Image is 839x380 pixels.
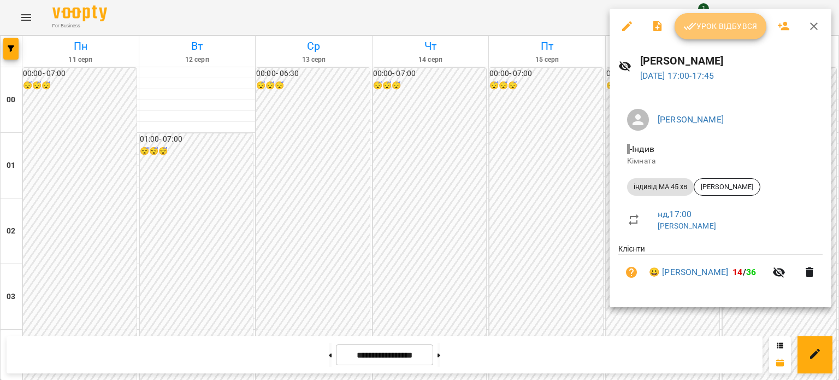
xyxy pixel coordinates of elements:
ul: Клієнти [618,243,823,294]
a: [PERSON_NAME] [658,114,724,125]
span: Урок відбувся [683,20,758,33]
h6: [PERSON_NAME] [640,52,823,69]
button: Урок відбувся [675,13,766,39]
span: - Індив [627,144,657,154]
p: Кімната [627,156,814,167]
a: нд , 17:00 [658,209,692,219]
span: індивід МА 45 хв [627,182,694,192]
a: [PERSON_NAME] [658,221,716,230]
a: [DATE] 17:00-17:45 [640,71,714,81]
span: 14 [732,267,742,277]
span: [PERSON_NAME] [694,182,760,192]
div: [PERSON_NAME] [694,178,760,196]
a: 😀 [PERSON_NAME] [649,266,728,279]
span: 36 [746,267,756,277]
b: / [732,267,756,277]
button: Візит ще не сплачено. Додати оплату? [618,259,645,285]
